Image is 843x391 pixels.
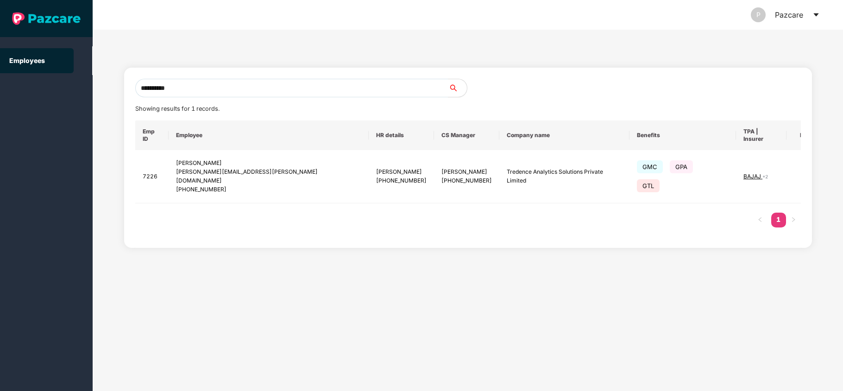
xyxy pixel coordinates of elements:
div: [PERSON_NAME] [376,168,427,177]
div: [PERSON_NAME] [441,168,492,177]
span: left [757,217,763,222]
span: GTL [637,179,660,192]
span: P [756,7,761,22]
th: TPA | Insurer [736,120,786,150]
td: Tredence Analytics Solutions Private Limited [499,150,629,203]
button: right [786,213,801,227]
span: GPA [670,160,693,173]
div: [PHONE_NUMBER] [176,185,361,194]
td: 7226 [135,150,169,203]
div: [PHONE_NUMBER] [376,177,427,185]
th: Employee [169,120,369,150]
a: Employees [9,57,45,64]
th: More [786,120,821,150]
div: [PERSON_NAME][EMAIL_ADDRESS][PERSON_NAME][DOMAIN_NAME] [176,168,361,185]
span: + 2 [762,174,768,179]
th: Emp ID [135,120,169,150]
span: BAJAJ [743,173,762,180]
div: [PHONE_NUMBER] [441,177,492,185]
span: right [791,217,796,222]
button: search [448,79,467,97]
button: left [753,213,768,227]
li: Previous Page [753,213,768,227]
li: 1 [771,213,786,227]
th: CS Manager [434,120,499,150]
span: caret-down [812,11,820,19]
span: search [448,84,467,92]
th: Benefits [629,120,736,150]
span: Showing results for 1 records. [135,105,220,112]
a: 1 [771,213,786,227]
th: Company name [499,120,629,150]
div: [PERSON_NAME] [176,159,361,168]
li: Next Page [786,213,801,227]
th: HR details [369,120,434,150]
span: GMC [637,160,663,173]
